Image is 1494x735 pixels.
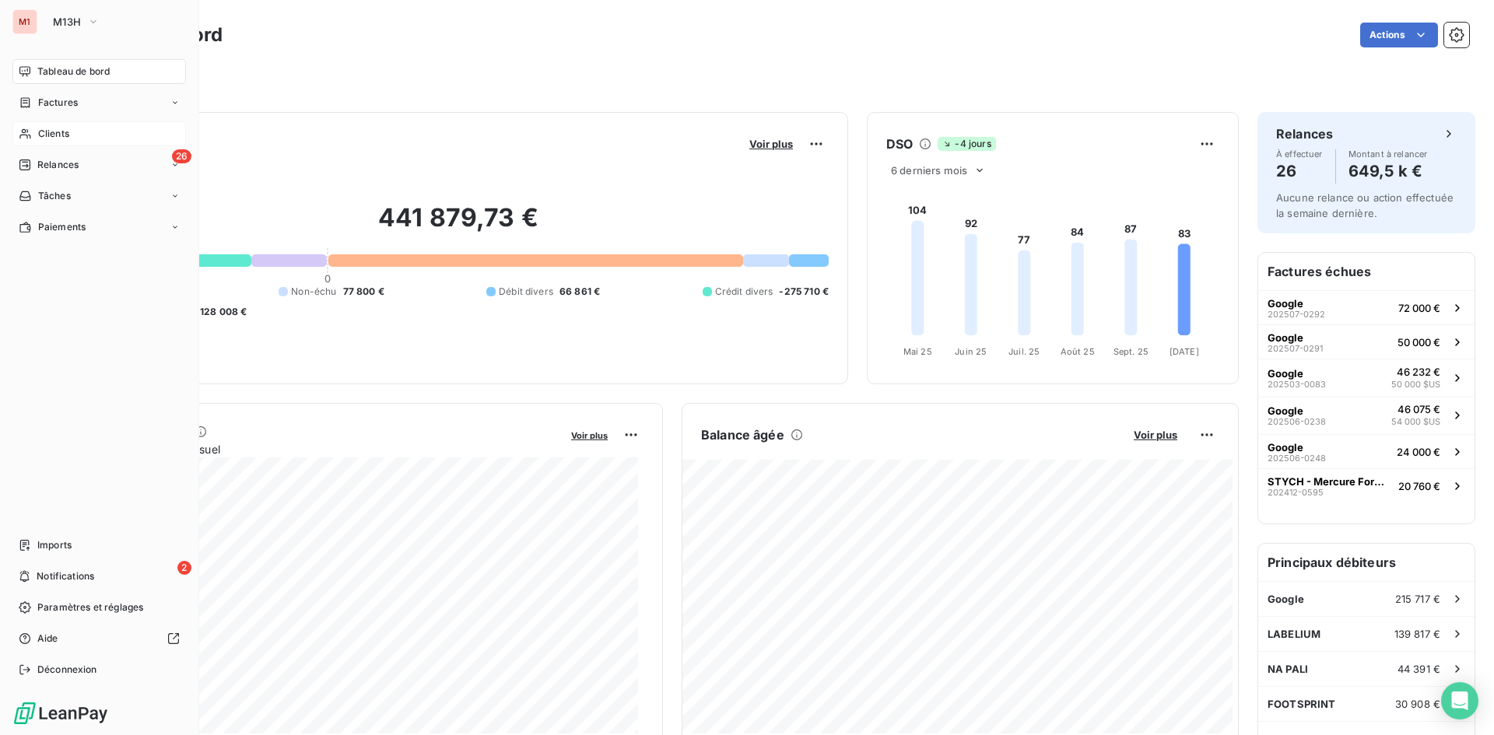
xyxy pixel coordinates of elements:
[1268,297,1303,310] span: Google
[1395,698,1440,710] span: 30 908 €
[1391,378,1440,391] span: 50 000 $US
[1268,453,1326,463] span: 202506-0248
[37,663,97,677] span: Déconnexion
[1268,367,1303,380] span: Google
[324,272,331,285] span: 0
[1268,441,1303,453] span: Google
[38,127,69,141] span: Clients
[891,164,967,177] span: 6 derniers mois
[1268,488,1324,497] span: 202412-0595
[88,441,560,457] span: Chiffre d'affaires mensuel
[37,158,79,172] span: Relances
[1268,404,1303,417] span: Google
[1268,417,1326,426] span: 202506-0238
[1258,434,1475,468] button: Google202506-024824 000 €
[566,428,612,442] button: Voir plus
[195,305,247,319] span: -128 008 €
[1258,359,1475,397] button: Google202503-008346 232 €50 000 $US
[37,569,94,583] span: Notifications
[1395,593,1440,605] span: 215 717 €
[1170,346,1199,357] tspan: [DATE]
[172,149,191,163] span: 26
[886,135,913,153] h6: DSO
[955,346,987,357] tspan: Juin 25
[1268,628,1320,640] span: LABELIUM
[1268,344,1323,353] span: 202507-0291
[1268,380,1326,389] span: 202503-0083
[1360,23,1438,47] button: Actions
[1258,544,1475,581] h6: Principaux débiteurs
[1129,428,1182,442] button: Voir plus
[1398,663,1440,675] span: 44 391 €
[1394,628,1440,640] span: 139 817 €
[745,137,798,151] button: Voir plus
[1268,593,1304,605] span: Google
[1391,415,1440,429] span: 54 000 $US
[1276,191,1454,219] span: Aucune relance ou action effectuée la semaine dernière.
[291,285,336,299] span: Non-échu
[559,285,600,299] span: 66 861 €
[1276,149,1323,159] span: À effectuer
[1268,663,1308,675] span: NA PALI
[715,285,773,299] span: Crédit divers
[1276,124,1333,143] h6: Relances
[177,561,191,575] span: 2
[37,65,110,79] span: Tableau de bord
[749,138,793,150] span: Voir plus
[343,285,384,299] span: 77 800 €
[1398,480,1440,492] span: 20 760 €
[1397,446,1440,458] span: 24 000 €
[12,9,37,34] div: M1
[1268,310,1325,319] span: 202507-0292
[1061,346,1095,357] tspan: Août 25
[1134,429,1177,441] span: Voir plus
[1276,159,1323,184] h4: 26
[1258,324,1475,359] button: Google202507-029150 000 €
[37,600,143,614] span: Paramètres et réglages
[1008,346,1040,357] tspan: Juil. 25
[37,632,58,646] span: Aide
[88,202,829,249] h2: 441 879,73 €
[37,538,72,552] span: Imports
[499,285,553,299] span: Débit divers
[1268,698,1336,710] span: FOOTSPRINT
[12,701,109,726] img: Logo LeanPay
[1398,336,1440,348] span: 50 000 €
[1258,468,1475,502] button: STYCH - Mercure Formation202412-059520 760 €
[1258,397,1475,435] button: Google202506-023846 075 €54 000 $US
[779,285,829,299] span: -275 710 €
[1398,403,1440,415] span: 46 075 €
[12,626,186,651] a: Aide
[1397,366,1440,378] span: 46 232 €
[1348,159,1428,184] h4: 649,5 k €
[1398,302,1440,314] span: 72 000 €
[1268,331,1303,344] span: Google
[938,137,995,151] span: -4 jours
[903,346,932,357] tspan: Mai 25
[38,96,78,110] span: Factures
[38,220,86,234] span: Paiements
[571,430,608,441] span: Voir plus
[1258,253,1475,290] h6: Factures échues
[1113,346,1149,357] tspan: Sept. 25
[1441,682,1478,719] div: Open Intercom Messenger
[1258,290,1475,324] button: Google202507-029272 000 €
[1268,475,1392,488] span: STYCH - Mercure Formation
[701,425,784,444] h6: Balance âgée
[53,16,81,28] span: M13H
[38,189,71,203] span: Tâches
[1348,149,1428,159] span: Montant à relancer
